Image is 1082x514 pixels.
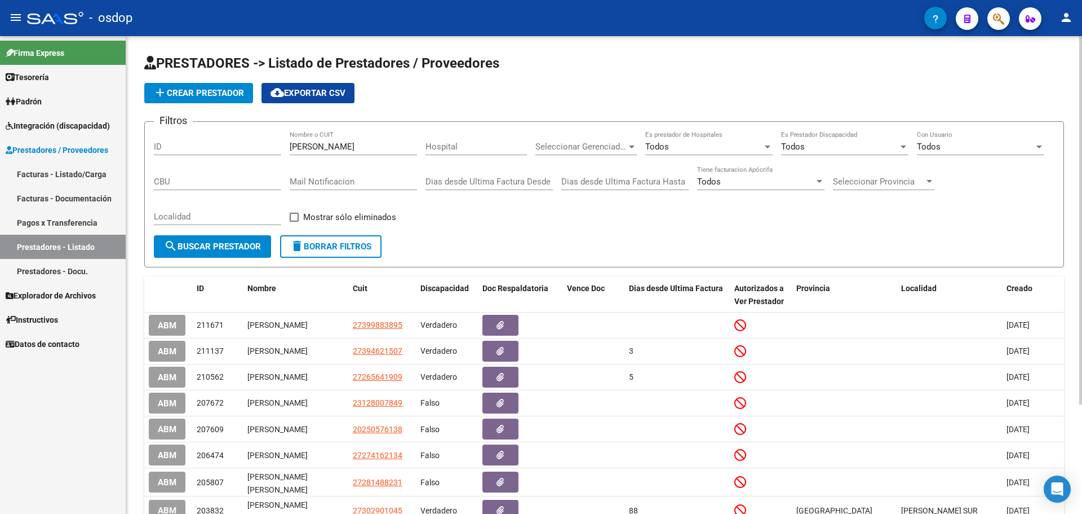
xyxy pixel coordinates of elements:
span: Falso [420,425,440,434]
h3: Filtros [154,113,193,129]
span: Creado [1006,284,1032,293]
span: Falso [420,398,440,407]
span: Firma Express [6,47,64,59]
span: 211137 [197,346,224,355]
mat-icon: delete [290,239,304,253]
button: ABM [149,445,185,465]
span: [DATE] [1006,398,1030,407]
span: [DATE] [1006,372,1030,381]
span: Autorizados a Ver Prestador [734,284,784,306]
span: Integración (discapacidad) [6,120,110,132]
datatable-header-cell: Vence Doc [562,276,624,314]
span: [DATE] [1006,478,1030,487]
span: 27274162134 [353,451,402,460]
span: Discapacidad [420,284,469,293]
span: Falso [420,478,440,487]
span: Cuit [353,284,367,293]
span: ABM [158,477,176,487]
span: ABM [158,372,176,383]
span: Prestadores / Proveedores [6,144,108,156]
div: [PERSON_NAME] [PERSON_NAME] [247,471,344,494]
datatable-header-cell: Nombre [243,276,348,314]
span: - osdop [89,6,132,30]
span: 27265641909 [353,372,402,381]
span: 211671 [197,320,224,330]
span: Localidad [901,284,937,293]
span: Padrón [6,95,42,108]
div: [PERSON_NAME] [247,345,344,358]
span: 27394621507 [353,346,402,355]
span: Todos [697,177,721,187]
span: Mostrar sólo eliminados [303,210,396,224]
span: ABM [158,320,176,331]
span: Dias desde Ultima Factura [629,284,723,293]
span: ABM [158,398,176,408]
span: Doc Respaldatoria [482,284,548,293]
div: [PERSON_NAME] [247,449,344,462]
datatable-header-cell: Dias desde Ultima Factura [624,276,730,314]
button: ABM [149,341,185,362]
span: Provincia [796,284,830,293]
span: ID [197,284,204,293]
span: ABM [158,346,176,357]
span: 23128007849 [353,398,402,407]
span: Crear Prestador [153,88,244,98]
datatable-header-cell: Doc Respaldatoria [478,276,562,314]
mat-icon: cloud_download [270,86,284,99]
button: Crear Prestador [144,83,253,103]
datatable-header-cell: Discapacidad [416,276,478,314]
span: Verdadero [420,372,457,381]
span: Buscar Prestador [164,241,261,252]
button: ABM [149,472,185,493]
span: Vence Doc [567,284,605,293]
span: Nombre [247,284,276,293]
span: Explorador de Archivos [6,289,96,302]
span: 27399883895 [353,320,402,330]
span: Todos [917,142,941,152]
span: Falso [420,451,440,460]
button: Exportar CSV [261,83,354,103]
button: Borrar Filtros [280,235,382,258]
button: ABM [149,315,185,336]
span: Exportar CSV [270,88,345,98]
button: ABM [149,393,185,414]
div: [PERSON_NAME] [247,397,344,410]
span: 207609 [197,425,224,434]
datatable-header-cell: Creado [1002,276,1064,314]
span: 27281488231 [353,478,402,487]
span: Borrar Filtros [290,241,371,252]
span: 210562 [197,372,224,381]
span: Todos [781,142,805,152]
div: [PERSON_NAME] [247,319,344,332]
datatable-header-cell: Provincia [792,276,897,314]
span: Seleccionar Gerenciador [535,142,627,152]
span: [DATE] [1006,346,1030,355]
div: [PERSON_NAME] [247,423,344,436]
mat-icon: menu [9,11,23,24]
span: 207672 [197,398,224,407]
span: Instructivos [6,314,58,326]
span: Datos de contacto [6,338,79,350]
button: ABM [149,419,185,440]
button: Buscar Prestador [154,235,271,258]
mat-icon: person [1059,11,1073,24]
span: 5 [629,372,633,381]
mat-icon: add [153,86,167,99]
datatable-header-cell: ID [192,276,243,314]
span: 20250576138 [353,425,402,434]
datatable-header-cell: Autorizados a Ver Prestador [730,276,792,314]
span: [DATE] [1006,451,1030,460]
span: 206474 [197,451,224,460]
span: Todos [645,142,669,152]
div: [PERSON_NAME] [247,371,344,384]
span: ABM [158,424,176,434]
span: [DATE] [1006,320,1030,330]
span: [DATE] [1006,425,1030,434]
datatable-header-cell: Localidad [897,276,1002,314]
span: 3 [629,346,633,355]
span: ABM [158,450,176,460]
span: Verdadero [420,346,457,355]
mat-icon: search [164,239,178,253]
span: Tesorería [6,71,49,84]
span: 205807 [197,478,224,487]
